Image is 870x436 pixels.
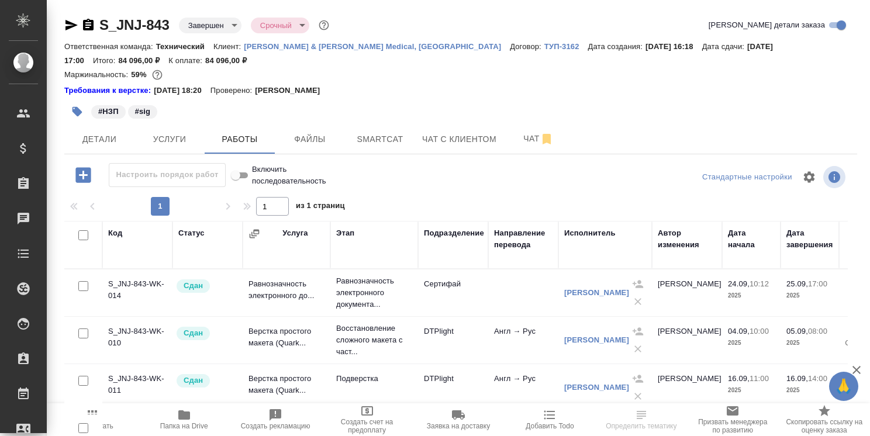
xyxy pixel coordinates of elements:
span: Посмотреть информацию [823,166,848,188]
div: Подразделение [424,227,484,239]
p: 14:00 [808,374,827,383]
span: Определить тематику [606,422,676,430]
td: [PERSON_NAME] [652,320,722,361]
p: 10:12 [750,279,769,288]
span: Услуги [141,132,198,147]
a: Требования к верстке: [64,85,154,96]
p: 84 096,00 ₽ [118,56,168,65]
td: Англ → Рус [488,367,558,408]
a: ТУП-3162 [544,41,588,51]
button: Скопировать ссылку на оценку заказа [779,403,870,436]
div: split button [699,168,795,186]
button: Пересчитать [47,403,138,436]
a: S_JNJ-843 [99,17,170,33]
td: DTPlight [418,367,488,408]
p: Сдан [184,327,203,339]
button: Доп статусы указывают на важность/срочность заказа [316,18,332,33]
p: Равнозначность электронного документа... [336,275,412,310]
p: 05.09, [786,327,808,335]
span: Заявка на доставку [427,422,490,430]
div: Нажми, чтобы открыть папку с инструкцией [64,85,154,96]
p: [DATE] 18:20 [154,85,210,96]
p: 84 096,00 ₽ [205,56,256,65]
p: Итого: [93,56,118,65]
button: Создать счет на предоплату [321,403,412,436]
div: Завершен [179,18,241,33]
span: Детали [71,132,127,147]
button: Срочный [257,20,295,30]
p: К оплате: [168,56,205,65]
p: 16.09, [786,374,808,383]
td: Англ → Рус [488,320,558,361]
span: Скопировать ссылку на оценку заказа [786,418,863,434]
p: Клиент: [213,42,244,51]
button: Добавить работу [67,163,99,187]
td: Сертифай [418,272,488,313]
span: Чат [510,132,567,146]
td: Верстка простого макета (Quark... [243,320,330,361]
p: 17:00 [808,279,827,288]
p: 04.09, [728,327,750,335]
span: [PERSON_NAME] детали заказа [709,19,825,31]
div: Завершен [251,18,309,33]
td: S_JNJ-843-WK-014 [102,272,172,313]
button: Добавить тэг [64,99,90,124]
div: Этап [336,227,354,239]
p: [PERSON_NAME] & [PERSON_NAME] Medical, [GEOGRAPHIC_DATA] [244,42,510,51]
span: из 1 страниц [296,199,345,216]
span: Работы [212,132,268,147]
p: #НЗП [98,106,119,117]
td: Равнозначность электронного до... [243,272,330,313]
button: Завершен [185,20,227,30]
span: Чат с клиентом [422,132,496,147]
button: Скопировать ссылку для ЯМессенджера [64,18,78,32]
button: Добавить Todo [504,403,595,436]
a: [PERSON_NAME] [564,335,629,344]
p: 25.09, [786,279,808,288]
span: НЗП [90,106,127,116]
button: Призвать менеджера по развитию [687,403,778,436]
span: Файлы [282,132,338,147]
p: Дата сдачи: [702,42,747,51]
p: Технический [156,42,213,51]
td: [PERSON_NAME] [652,367,722,408]
p: 10:00 [750,327,769,335]
p: Сдан [184,280,203,292]
p: 2025 [728,290,775,302]
svg: Отписаться [540,132,554,146]
p: [DATE] 16:18 [645,42,702,51]
p: 2025 [728,337,775,349]
a: [PERSON_NAME] [564,288,629,297]
p: Ответственная команда: [64,42,156,51]
span: 🙏 [834,374,854,399]
a: [PERSON_NAME] & [PERSON_NAME] Medical, [GEOGRAPHIC_DATA] [244,41,510,51]
p: 2025 [728,385,775,396]
span: Настроить таблицу [795,163,823,191]
button: Создать рекламацию [230,403,321,436]
button: Скопировать ссылку [81,18,95,32]
button: Заявка на доставку [413,403,504,436]
td: DTPlight [418,320,488,361]
span: Создать рекламацию [241,422,310,430]
button: Определить тематику [596,403,687,436]
td: S_JNJ-843-WK-011 [102,367,172,408]
p: Проверено: [210,85,256,96]
div: Менеджер проверил работу исполнителя, передает ее на следующий этап [175,278,237,294]
button: Папка на Drive [138,403,229,436]
span: Добавить Todo [526,422,574,430]
td: S_JNJ-843-WK-010 [102,320,172,361]
p: 24.09, [728,279,750,288]
p: 2025 [786,290,833,302]
span: Создать счет на предоплату [328,418,405,434]
div: Менеджер проверил работу исполнителя, передает ее на следующий этап [175,326,237,341]
p: #sig [135,106,151,117]
p: 08:00 [808,327,827,335]
p: ТУП-3162 [544,42,588,51]
p: Сдан [184,375,203,386]
div: Дата начала [728,227,775,251]
p: 2025 [786,385,833,396]
p: Подверстка [336,373,412,385]
button: 28984.82 RUB; [150,67,165,82]
button: 🙏 [829,372,858,401]
div: Код [108,227,122,239]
